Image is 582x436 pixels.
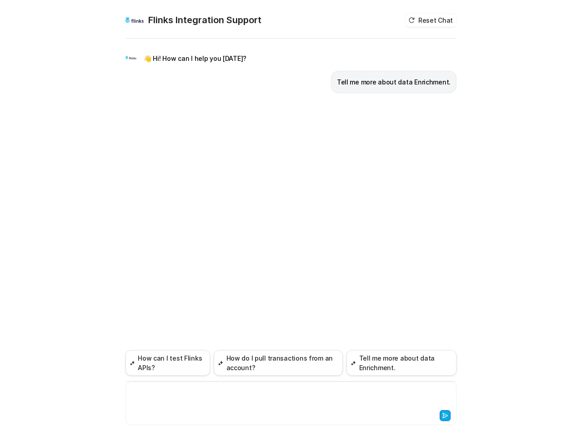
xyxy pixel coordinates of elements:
button: How can I test Flinks APIs? [125,350,210,376]
button: Reset Chat [406,14,457,27]
button: Tell me more about data Enrichment. [346,350,457,376]
p: 👋 Hi! How can I help you [DATE]? [144,53,246,64]
img: Widget [125,52,136,63]
img: Widget [125,11,144,29]
h2: Flinks Integration Support [148,14,261,26]
p: Tell me more about data Enrichment. [337,77,451,88]
button: How do I pull transactions from an account? [214,350,343,376]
